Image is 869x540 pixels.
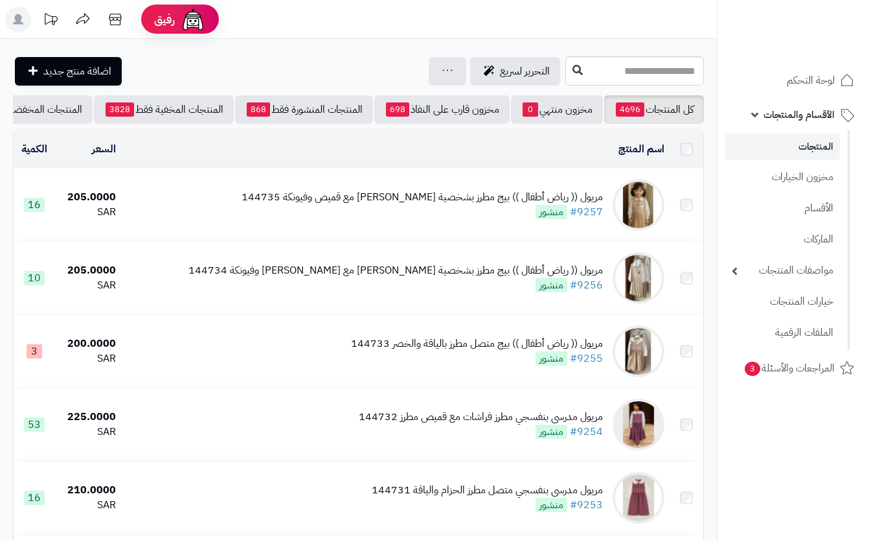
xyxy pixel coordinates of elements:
span: 16 [24,491,45,505]
a: المنتجات [725,134,840,160]
span: لوحة التحكم [787,71,835,89]
span: 0 [523,102,538,117]
a: مخزون الخيارات [725,163,840,191]
img: مريول مدرسي بنفسجي مطرز فراشات مع قميص مطرز 144732 [613,399,664,451]
span: الأقسام والمنتجات [763,106,835,124]
div: مريول (( رياض أطفال )) بيج متصل مطرز بالياقة والخصر 144733 [351,336,603,351]
span: منشور [536,425,567,439]
div: SAR [60,498,116,513]
span: منشور [536,205,567,219]
a: التحرير لسريع [470,57,560,86]
div: 225.0000 [60,410,116,425]
span: 10 [24,271,45,285]
a: اضافة منتج جديد [15,57,122,86]
span: منشور [536,351,567,366]
img: مريول (( رياض أطفال )) بيج مطرز بشخصية سينامورول مع قميص وفيونكة 144735 [613,179,664,231]
span: منشور [536,498,567,512]
a: مخزون قارب على النفاذ698 [374,95,510,124]
a: المنتجات المخفية فقط3828 [94,95,234,124]
a: المراجعات والأسئلة3 [725,353,861,384]
a: #9253 [570,497,603,513]
a: السعر [92,141,116,157]
span: 3 [27,344,42,358]
img: مريول (( رياض أطفال )) بيج متصل مطرز بالياقة والخصر 144733 [613,325,664,377]
span: 868 [247,102,270,117]
a: الماركات [725,226,840,253]
div: مريول (( رياض أطفال )) بيج مطرز بشخصية [PERSON_NAME] مع قميص وفيونكة 144735 [242,190,603,205]
span: التحرير لسريع [500,64,550,79]
div: SAR [60,278,116,293]
div: 200.0000 [60,336,116,351]
div: SAR [60,205,116,220]
span: 53 [24,417,45,432]
a: #9255 [570,351,603,366]
a: خيارات المنتجات [725,288,840,316]
div: 205.0000 [60,190,116,205]
span: المراجعات والأسئلة [743,359,835,377]
div: مريول مدرسي بنفسجي مطرز فراشات مع قميص مطرز 144732 [359,410,603,425]
span: 16 [24,198,45,212]
div: 210.0000 [60,483,116,498]
span: 3 [745,362,760,376]
img: ai-face.png [180,6,206,32]
span: رفيق [154,12,175,27]
a: مواصفات المنتجات [725,257,840,285]
a: الملفات الرقمية [725,319,840,347]
div: SAR [60,425,116,440]
a: كل المنتجات4696 [604,95,704,124]
span: اضافة منتج جديد [43,64,111,79]
img: مريول مدرسي بنفسجي متصل مطرز الحزام والياقة 144731 [613,472,664,524]
div: 205.0000 [60,263,116,278]
span: 3828 [106,102,134,117]
a: #9256 [570,277,603,293]
a: الكمية [21,141,47,157]
a: #9257 [570,204,603,220]
span: 4696 [616,102,644,117]
img: logo-2.png [781,36,857,64]
img: مريول (( رياض أطفال )) بيج مطرز بشخصية ستيتش مع قميص وفيونكة 144734 [613,252,664,304]
div: مريول مدرسي بنفسجي متصل مطرز الحزام والياقة 144731 [372,483,603,498]
a: مخزون منتهي0 [511,95,603,124]
div: SAR [60,351,116,366]
div: مريول (( رياض أطفال )) بيج مطرز بشخصية [PERSON_NAME] مع [PERSON_NAME] وفيونكة 144734 [188,263,603,278]
a: الأقسام [725,194,840,222]
a: تحديثات المنصة [34,6,67,36]
span: منشور [536,278,567,292]
a: لوحة التحكم [725,65,861,96]
a: اسم المنتج [618,141,664,157]
a: #9254 [570,424,603,440]
a: المنتجات المنشورة فقط868 [235,95,373,124]
span: 698 [386,102,409,117]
